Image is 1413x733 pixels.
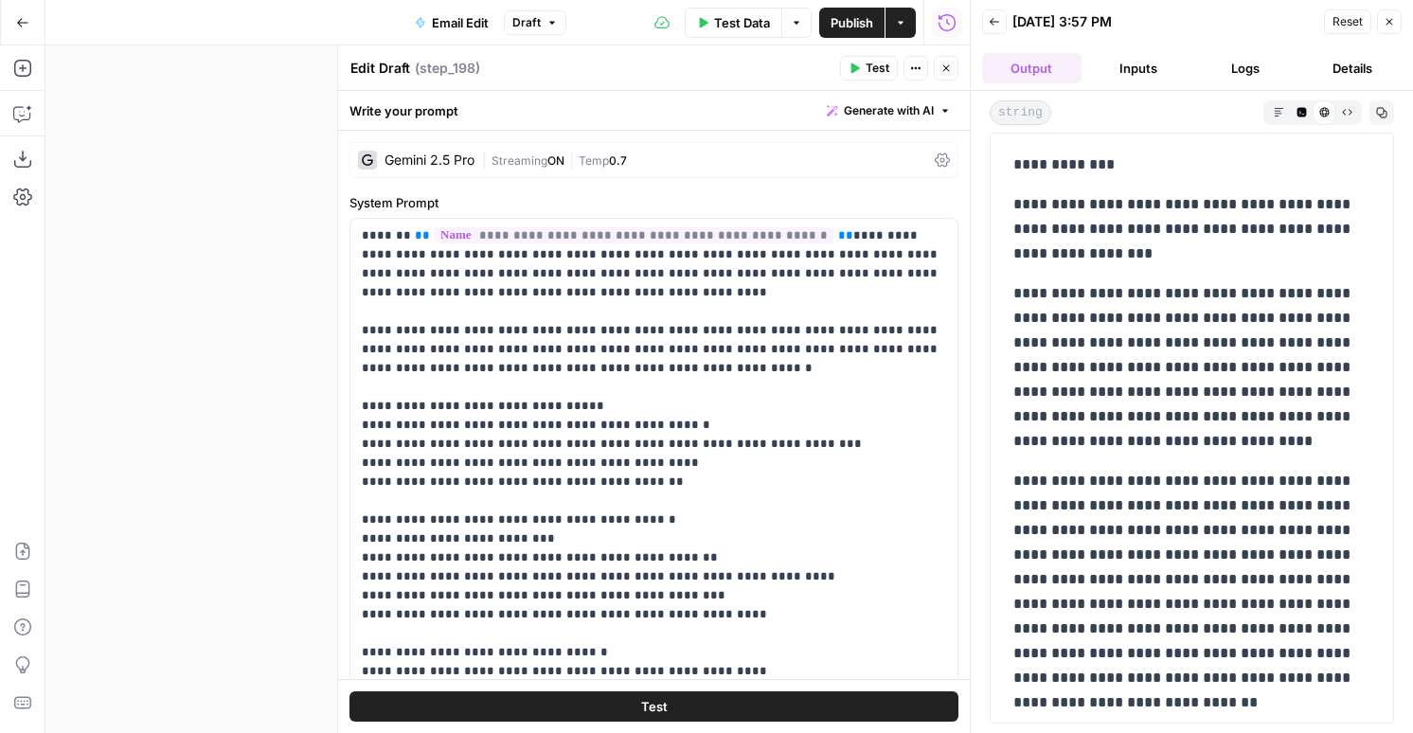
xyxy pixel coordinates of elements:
button: Test Data [685,8,781,38]
span: Reset [1333,13,1363,30]
button: Test [840,56,898,80]
span: Test Data [714,13,770,32]
span: | [482,150,492,169]
label: System Prompt [349,193,958,212]
span: ( step_198 ) [415,59,480,78]
div: Gemini 2.5 Pro [385,153,474,167]
span: Temp [579,153,609,168]
button: Reset [1324,9,1371,34]
span: Test [641,697,668,716]
span: ON [547,153,564,168]
textarea: Edit Draft [350,59,410,78]
button: Generate with AI [819,98,958,123]
button: Email Edit [403,8,500,38]
span: Generate with AI [844,102,934,119]
span: Email Edit [432,13,489,32]
button: Output [982,53,1082,83]
div: Write your prompt [338,91,970,130]
span: Draft [512,14,541,31]
span: Test [866,60,889,77]
button: Test [349,691,958,722]
span: Streaming [492,153,547,168]
button: Details [1302,53,1402,83]
button: Publish [819,8,885,38]
span: | [564,150,579,169]
span: string [990,100,1051,125]
span: 0.7 [609,153,627,168]
button: Draft [504,10,566,35]
span: Publish [831,13,873,32]
button: Logs [1196,53,1296,83]
button: Inputs [1089,53,1189,83]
